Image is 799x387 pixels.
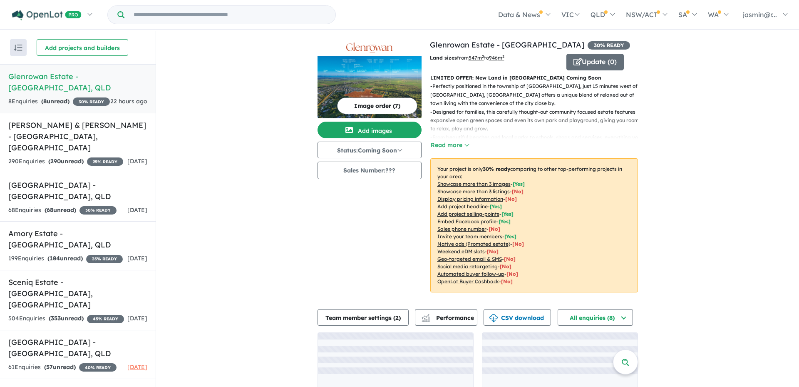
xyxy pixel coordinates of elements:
[430,74,638,82] p: LIMITED OFFER: New Land in [GEOGRAPHIC_DATA] Coming Soon
[127,206,147,214] span: [DATE]
[504,233,516,240] span: [ Yes ]
[8,362,117,372] div: 61 Enquir ies
[437,203,488,210] u: Add project headline
[487,248,499,255] span: [No]
[430,82,645,107] p: - Perfectly positioned in the township of [GEOGRAPHIC_DATA], just 15 minutes west of [GEOGRAPHIC_...
[484,55,504,61] span: to
[482,54,484,59] sup: 2
[127,315,147,322] span: [DATE]
[50,255,60,262] span: 184
[87,315,124,323] span: 45 % READY
[37,39,128,56] button: Add projects and builders
[318,39,422,118] a: Glenrowan Estate - Walkerston LogoGlenrowan Estate - Walkerston
[337,97,417,114] button: Image order (7)
[318,309,409,326] button: Team member settings (2)
[8,254,123,264] div: 199 Enquir ies
[501,278,513,285] span: [No]
[437,241,510,247] u: Native ads (Promoted estate)
[490,203,502,210] span: [ Yes ]
[430,140,469,150] button: Read more
[86,255,123,263] span: 35 % READY
[321,42,418,52] img: Glenrowan Estate - Walkerston Logo
[500,263,511,270] span: [No]
[430,108,645,133] p: - Designed for families, this carefully thought-out community focused estate features expansive o...
[423,314,474,322] span: Performance
[8,157,123,167] div: 290 Enquir ies
[437,271,504,277] u: Automated buyer follow-up
[743,10,777,19] span: jasmin@r...
[87,157,123,166] span: 25 % READY
[430,158,638,292] p: Your project is only comparing to other top-performing projects in your area: - - - - - - - - - -...
[484,309,551,326] button: CSV download
[12,10,82,20] img: Openlot PRO Logo White
[49,315,84,322] strong: ( unread)
[437,256,502,262] u: Geo-targeted email & SMS
[437,211,499,217] u: Add project selling-points
[489,226,500,232] span: [ No ]
[566,54,624,70] button: Update (0)
[44,363,76,371] strong: ( unread)
[318,122,422,138] button: Add images
[437,263,498,270] u: Social media retargeting
[48,157,84,165] strong: ( unread)
[8,228,147,250] h5: Amory Estate - [GEOGRAPHIC_DATA] , QLD
[437,196,503,202] u: Display pricing information
[14,45,22,51] img: sort.svg
[79,363,117,372] span: 40 % READY
[43,97,47,105] span: 8
[422,317,430,322] img: bar-chart.svg
[47,255,83,262] strong: ( unread)
[8,314,124,324] div: 504 Enquir ies
[506,271,518,277] span: [No]
[430,133,645,150] p: - From beautiful beaches and local parks to schools, shops and services, everything you need is r...
[8,120,147,153] h5: [PERSON_NAME] & [PERSON_NAME] - [GEOGRAPHIC_DATA] , [GEOGRAPHIC_DATA]
[505,196,517,202] span: [ No ]
[50,157,61,165] span: 290
[437,226,486,232] u: Sales phone number
[41,97,69,105] strong: ( unread)
[437,248,485,255] u: Weekend eDM slots
[558,309,633,326] button: All enquiries (8)
[430,54,560,62] p: from
[430,40,584,50] a: Glenrowan Estate - [GEOGRAPHIC_DATA]
[8,180,147,202] h5: [GEOGRAPHIC_DATA] - [GEOGRAPHIC_DATA] , QLD
[8,277,147,310] h5: Sceniq Estate - [GEOGRAPHIC_DATA] , [GEOGRAPHIC_DATA]
[512,241,524,247] span: [No]
[47,206,53,214] span: 68
[504,256,516,262] span: [No]
[8,205,117,215] div: 68 Enquir ies
[318,162,422,179] button: Sales Number:???
[395,314,399,322] span: 2
[127,157,147,165] span: [DATE]
[415,309,477,326] button: Performance
[45,206,76,214] strong: ( unread)
[437,181,511,187] u: Showcase more than 3 images
[73,97,110,106] span: 30 % READY
[79,206,117,215] span: 30 % READY
[437,188,510,195] u: Showcase more than 3 listings
[483,166,510,172] b: 30 % ready
[502,54,504,59] sup: 2
[110,97,147,105] span: 22 hours ago
[8,337,147,359] h5: [GEOGRAPHIC_DATA] - [GEOGRAPHIC_DATA] , QLD
[318,142,422,158] button: Status:Coming Soon
[512,188,524,195] span: [ No ]
[8,97,110,107] div: 8 Enquir ies
[489,55,504,61] u: 946 m
[469,55,484,61] u: 547 m
[126,6,334,24] input: Try estate name, suburb, builder or developer
[513,181,525,187] span: [ Yes ]
[437,218,496,225] u: Embed Facebook profile
[588,41,630,50] span: 30 % READY
[46,363,53,371] span: 57
[51,315,61,322] span: 353
[437,278,499,285] u: OpenLot Buyer Cashback
[489,314,498,322] img: download icon
[422,314,429,319] img: line-chart.svg
[437,233,502,240] u: Invite your team members
[127,255,147,262] span: [DATE]
[127,363,147,371] span: [DATE]
[501,211,514,217] span: [ Yes ]
[499,218,511,225] span: [ Yes ]
[318,56,422,118] img: Glenrowan Estate - Walkerston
